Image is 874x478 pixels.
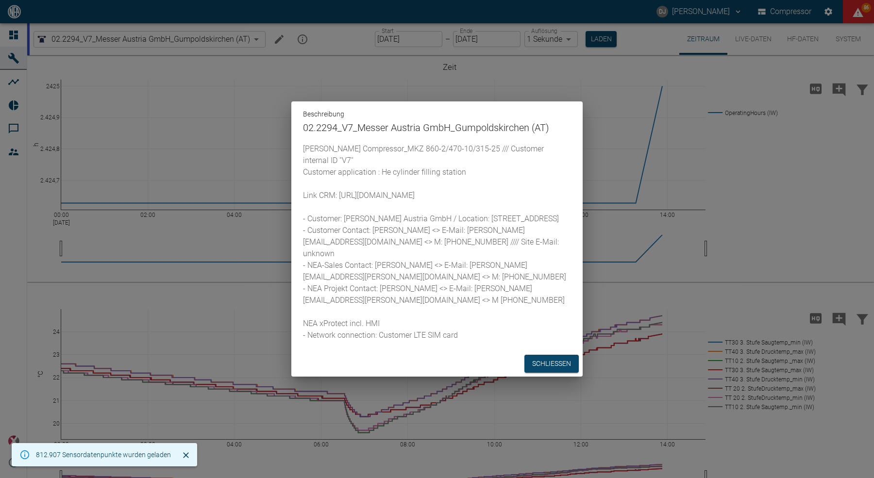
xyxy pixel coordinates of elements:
p: 02.2294_V7_Messer Austria GmbH_Gumpoldskirchen (AT) [303,120,571,135]
button: Schließen [179,448,193,462]
div: 812.907 Sensordatenpunkte wurden geladen [36,446,171,463]
button: Schließen [524,355,579,373]
p: [PERSON_NAME] Compressor_MKZ 860-2/470-10/315-25 /// Customer internal ID ''V7'' Customer applica... [303,143,571,341]
p: Beschreibung [303,109,571,120]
